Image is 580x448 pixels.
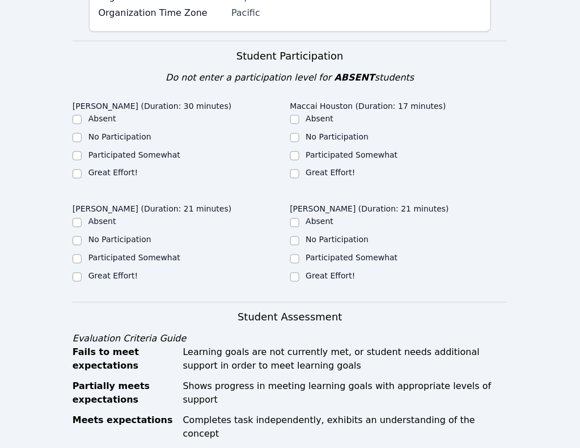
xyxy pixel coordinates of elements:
label: Participated Somewhat [88,253,180,263]
label: Absent [88,217,116,226]
div: Fails to meet expectations [73,346,176,373]
h3: Student Assessment [73,310,507,326]
label: Participated Somewhat [306,150,398,159]
legend: [PERSON_NAME] (Duration: 21 minutes) [290,199,450,216]
div: Partially meets expectations [73,380,176,407]
label: Absent [306,114,334,123]
label: Great Effort! [88,272,138,281]
label: Great Effort! [306,168,355,177]
label: No Participation [88,132,151,141]
label: Absent [306,217,334,226]
h3: Student Participation [73,48,507,64]
label: Participated Somewhat [88,150,180,159]
label: Organization Time Zone [99,6,225,20]
span: ABSENT [335,72,375,83]
div: Shows progress in meeting learning goals with appropriate levels of support [183,380,507,407]
label: Great Effort! [306,272,355,281]
div: Pacific [231,6,481,20]
legend: [PERSON_NAME] (Duration: 21 minutes) [73,199,232,216]
label: Great Effort! [88,168,138,177]
label: No Participation [306,235,369,244]
div: Learning goals are not currently met, or student needs additional support in order to meet learni... [183,346,507,373]
div: Do not enter a participation level for students [73,71,507,84]
legend: [PERSON_NAME] (Duration: 30 minutes) [73,96,232,113]
div: Evaluation Criteria Guide [73,332,507,346]
div: Meets expectations [73,414,176,441]
legend: Maccai Houston (Duration: 17 minutes) [290,96,446,113]
div: Completes task independently, exhibits an understanding of the concept [183,414,507,441]
label: Absent [88,114,116,123]
label: No Participation [88,235,151,244]
label: No Participation [306,132,369,141]
label: Participated Somewhat [306,253,398,263]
